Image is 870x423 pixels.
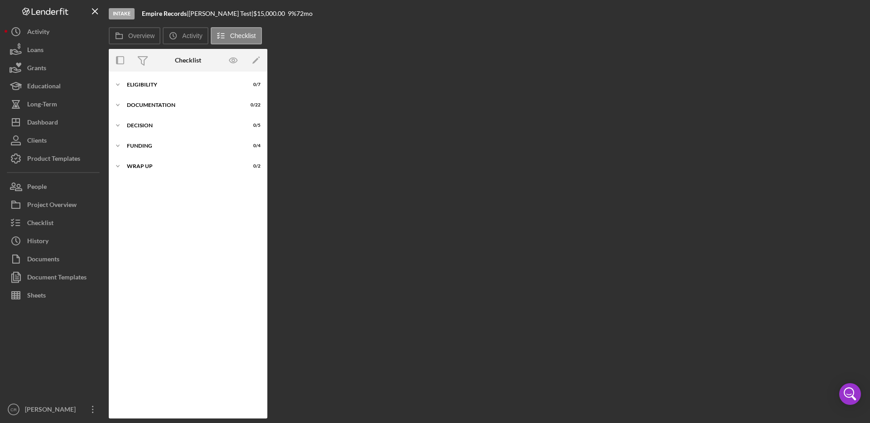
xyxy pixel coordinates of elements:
[142,10,188,17] div: |
[5,41,104,59] button: Loans
[27,131,47,152] div: Clients
[5,113,104,131] button: Dashboard
[27,286,46,307] div: Sheets
[288,10,296,17] div: 9 %
[27,250,59,270] div: Documents
[127,123,238,128] div: Decision
[296,10,313,17] div: 72 mo
[109,8,135,19] div: Intake
[27,113,58,134] div: Dashboard
[5,77,104,95] button: Educational
[27,149,80,170] div: Product Templates
[27,178,47,198] div: People
[5,59,104,77] button: Grants
[253,10,288,17] div: $15,000.00
[23,400,82,421] div: [PERSON_NAME]
[27,77,61,97] div: Educational
[27,95,57,115] div: Long-Term
[10,407,17,412] text: CR
[5,232,104,250] button: History
[5,196,104,214] button: Project Overview
[109,27,160,44] button: Overview
[188,10,253,17] div: [PERSON_NAME] Test |
[5,149,104,168] button: Product Templates
[27,268,87,288] div: Document Templates
[27,41,43,61] div: Loans
[244,102,261,108] div: 0 / 22
[27,232,48,252] div: History
[244,82,261,87] div: 0 / 7
[244,163,261,169] div: 0 / 2
[244,143,261,149] div: 0 / 4
[182,32,202,39] label: Activity
[127,82,238,87] div: Eligibility
[5,400,104,418] button: CR[PERSON_NAME]
[127,143,238,149] div: Funding
[127,163,238,169] div: Wrap up
[211,27,262,44] button: Checklist
[163,27,208,44] button: Activity
[244,123,261,128] div: 0 / 5
[5,95,104,113] button: Long-Term
[5,23,104,41] button: Activity
[27,23,49,43] div: Activity
[142,10,187,17] b: Empire Records
[175,57,201,64] div: Checklist
[27,196,77,216] div: Project Overview
[5,286,104,304] button: Sheets
[127,102,238,108] div: Documentation
[27,214,53,234] div: Checklist
[5,214,104,232] button: Checklist
[5,268,104,286] button: Document Templates
[5,131,104,149] button: Clients
[5,250,104,268] button: Documents
[230,32,256,39] label: Checklist
[839,383,861,405] div: Open Intercom Messenger
[128,32,155,39] label: Overview
[27,59,46,79] div: Grants
[5,178,104,196] button: People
